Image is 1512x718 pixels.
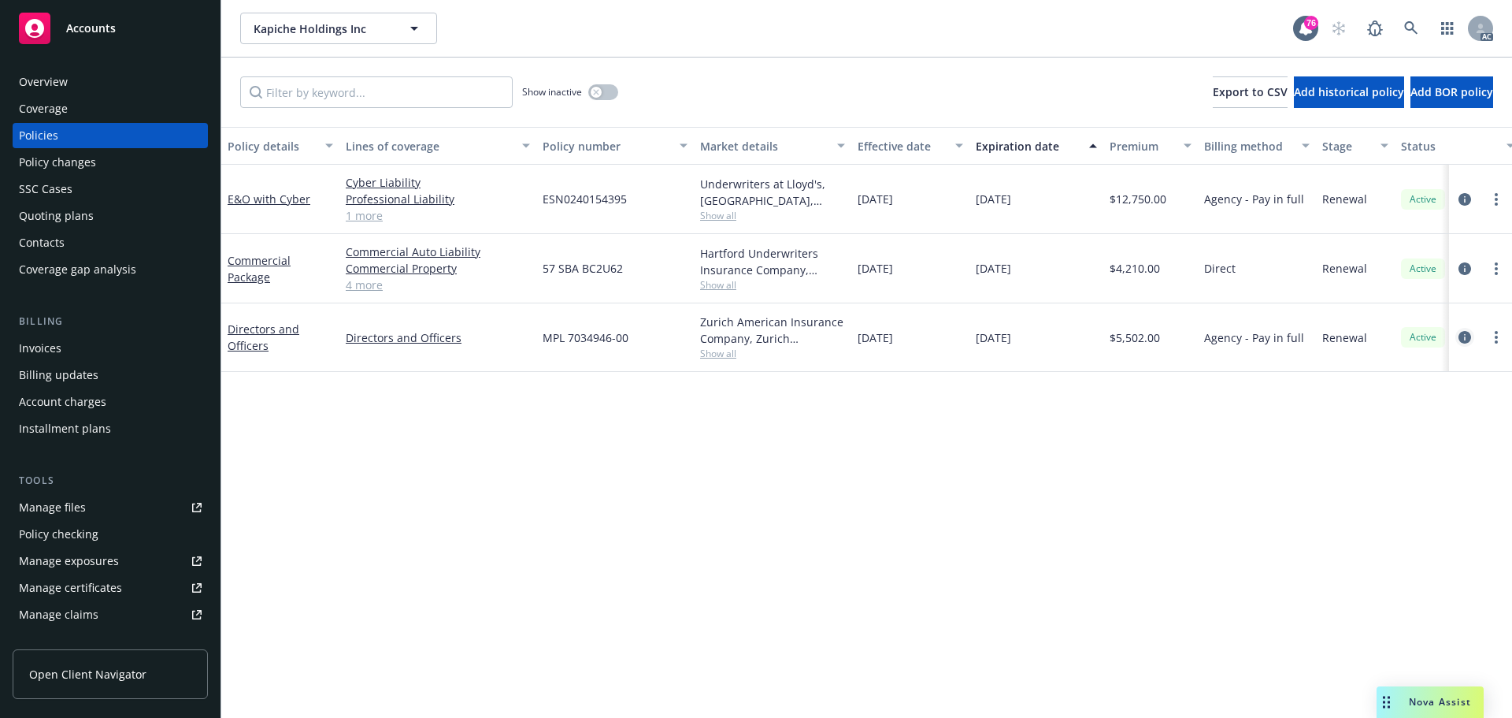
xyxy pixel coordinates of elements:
[19,629,93,654] div: Manage BORs
[543,260,623,277] span: 57 SBA BC2U62
[700,278,845,292] span: Show all
[1407,192,1439,206] span: Active
[522,85,582,99] span: Show inactive
[1213,76,1288,108] button: Export to CSV
[13,150,208,175] a: Policy changes
[1110,329,1160,346] span: $5,502.00
[858,138,946,154] div: Effective date
[13,177,208,202] a: SSC Cases
[851,127,969,165] button: Effective date
[19,389,106,415] div: Account charges
[339,127,536,165] button: Lines of coverage
[228,192,310,206] a: E&O with Cyber
[1213,84,1288,99] span: Export to CSV
[1359,13,1391,44] a: Report a Bug
[19,495,86,520] div: Manage files
[700,245,845,278] div: Hartford Underwriters Insurance Company, Hartford Insurance Group
[29,666,146,683] span: Open Client Navigator
[13,336,208,361] a: Invoices
[1401,138,1497,154] div: Status
[976,260,1011,277] span: [DATE]
[228,322,299,353] a: Directors and Officers
[1110,260,1160,277] span: $4,210.00
[1407,262,1439,276] span: Active
[1395,13,1427,44] a: Search
[543,138,670,154] div: Policy number
[228,138,316,154] div: Policy details
[13,602,208,627] a: Manage claims
[1304,16,1318,30] div: 76
[13,549,208,574] a: Manage exposures
[13,522,208,547] a: Policy checking
[13,575,208,601] a: Manage certificates
[240,13,437,44] button: Kapiche Holdings Inc
[13,416,208,441] a: Installment plans
[694,127,851,165] button: Market details
[858,329,893,346] span: [DATE]
[13,495,208,520] a: Manage files
[700,314,845,347] div: Zurich American Insurance Company, Zurich Insurance Group, Amwins
[700,347,845,360] span: Show all
[228,253,291,285] a: Commercial Package
[1410,84,1493,99] span: Add BOR policy
[19,177,72,202] div: SSC Cases
[1455,328,1474,347] a: circleInformation
[1487,190,1506,209] a: more
[1110,191,1166,207] span: $12,750.00
[13,96,208,121] a: Coverage
[1432,13,1463,44] a: Switch app
[13,6,208,50] a: Accounts
[976,191,1011,207] span: [DATE]
[240,76,513,108] input: Filter by keyword...
[19,123,58,148] div: Policies
[1487,328,1506,347] a: more
[1204,138,1292,154] div: Billing method
[700,209,845,222] span: Show all
[543,191,627,207] span: ESN0240154395
[19,230,65,255] div: Contacts
[254,20,390,37] span: Kapiche Holdings Inc
[1377,686,1484,718] button: Nova Assist
[13,629,208,654] a: Manage BORs
[19,150,96,175] div: Policy changes
[13,363,208,388] a: Billing updates
[66,22,116,35] span: Accounts
[13,230,208,255] a: Contacts
[346,138,513,154] div: Lines of coverage
[858,260,893,277] span: [DATE]
[536,127,694,165] button: Policy number
[700,138,828,154] div: Market details
[19,96,68,121] div: Coverage
[13,69,208,95] a: Overview
[1322,329,1367,346] span: Renewal
[19,257,136,282] div: Coverage gap analysis
[346,329,530,346] a: Directors and Officers
[1377,686,1396,718] div: Drag to move
[346,260,530,277] a: Commercial Property
[1110,138,1174,154] div: Premium
[19,549,119,574] div: Manage exposures
[1455,259,1474,278] a: circleInformation
[1487,259,1506,278] a: more
[1410,76,1493,108] button: Add BOR policy
[976,138,1080,154] div: Expiration date
[13,389,208,415] a: Account charges
[976,329,1011,346] span: [DATE]
[543,329,628,346] span: MPL 7034946-00
[19,575,122,601] div: Manage certificates
[1204,260,1236,277] span: Direct
[1198,127,1316,165] button: Billing method
[19,336,61,361] div: Invoices
[1204,191,1304,207] span: Agency - Pay in full
[1322,260,1367,277] span: Renewal
[346,174,530,191] a: Cyber Liability
[1294,76,1404,108] button: Add historical policy
[1409,695,1471,709] span: Nova Assist
[1407,330,1439,344] span: Active
[346,191,530,207] a: Professional Liability
[1204,329,1304,346] span: Agency - Pay in full
[858,191,893,207] span: [DATE]
[1323,13,1354,44] a: Start snowing
[19,522,98,547] div: Policy checking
